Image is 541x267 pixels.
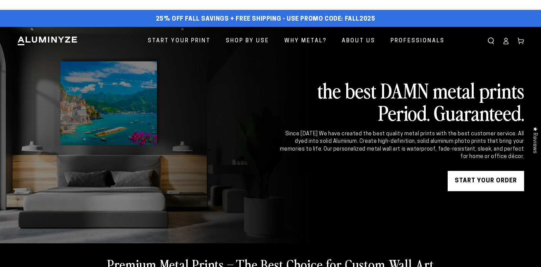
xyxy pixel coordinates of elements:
[279,32,332,50] a: Why Metal?
[221,32,274,50] a: Shop By Use
[156,16,375,23] span: 25% off FALL Savings + Free Shipping - Use Promo Code: FALL2025
[391,36,445,46] span: Professionals
[528,121,541,159] div: Click to open Judge.me floating reviews tab
[279,79,524,124] h2: the best DAMN metal prints Period. Guaranteed.
[484,34,498,48] summary: Search our site
[448,171,524,191] a: START YOUR Order
[284,36,327,46] span: Why Metal?
[148,36,211,46] span: Start Your Print
[226,36,269,46] span: Shop By Use
[17,36,78,46] img: Aluminyze
[143,32,216,50] a: Start Your Print
[279,130,524,161] div: Since [DATE] We have created the best quality metal prints with the best customer service. All dy...
[337,32,380,50] a: About Us
[385,32,450,50] a: Professionals
[342,36,375,46] span: About Us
